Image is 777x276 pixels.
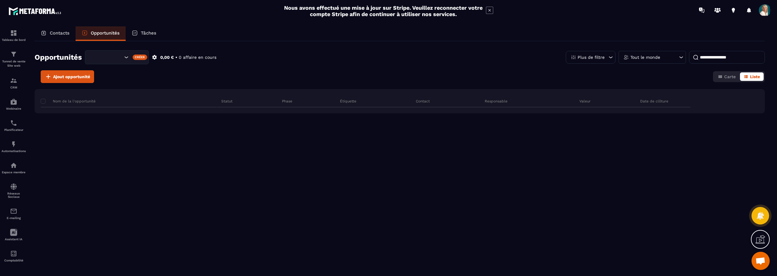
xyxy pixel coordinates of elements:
[2,171,26,174] p: Espace membre
[10,208,17,215] img: email
[10,183,17,190] img: social-network
[2,128,26,131] p: Planificateur
[8,5,63,17] img: logo
[10,250,17,257] img: accountant
[2,46,26,72] a: formationformationTunnel de vente Site web
[630,55,660,59] p: Tout le monde
[2,59,26,68] p: Tunnel de vente Site web
[91,30,120,36] p: Opportunités
[2,203,26,224] a: emailemailE-mailing
[2,157,26,178] a: automationsautomationsEspace membre
[2,178,26,203] a: social-networksocial-networkRéseaux Sociaux
[2,115,26,136] a: schedulerschedulerPlanificateur
[76,26,126,41] a: Opportunités
[2,86,26,89] p: CRM
[41,99,96,104] p: Nom de la l'opportunité
[35,26,76,41] a: Contacts
[175,55,177,60] p: •
[740,72,764,81] button: Liste
[340,99,356,104] p: Étiquette
[578,55,605,59] p: Plus de filtre
[752,252,770,270] div: Ouvrir le chat
[2,107,26,110] p: Webinaire
[50,30,70,36] p: Contacts
[53,74,90,80] span: Ajout opportunité
[85,50,149,64] div: Search for option
[2,224,26,245] a: Assistant IA
[221,99,232,104] p: Statut
[141,30,156,36] p: Tâches
[416,99,430,104] p: Contact
[10,29,17,37] img: formation
[160,55,174,60] p: 0,00 €
[714,72,739,81] button: Carte
[750,74,760,79] span: Liste
[2,192,26,198] p: Réseaux Sociaux
[126,26,162,41] a: Tâches
[2,72,26,94] a: formationformationCRM
[10,51,17,58] img: formation
[35,51,82,63] h2: Opportunités
[10,162,17,169] img: automations
[2,259,26,262] p: Comptabilité
[2,216,26,220] p: E-mailing
[2,94,26,115] a: automationsautomationsWebinaire
[2,238,26,241] p: Assistant IA
[724,74,736,79] span: Carte
[133,55,148,60] div: Créer
[284,5,483,17] h2: Nous avons effectué une mise à jour sur Stripe. Veuillez reconnecter votre compte Stripe afin de ...
[2,136,26,157] a: automationsautomationsAutomatisations
[640,99,668,104] p: Date de clôture
[579,99,591,104] p: Valeur
[2,149,26,153] p: Automatisations
[282,99,292,104] p: Phase
[90,54,123,61] input: Search for option
[2,245,26,267] a: accountantaccountantComptabilité
[41,70,94,83] button: Ajout opportunité
[2,25,26,46] a: formationformationTableau de bord
[2,38,26,42] p: Tableau de bord
[10,141,17,148] img: automations
[10,77,17,84] img: formation
[179,55,216,60] p: 0 affaire en cours
[10,98,17,105] img: automations
[10,119,17,127] img: scheduler
[485,99,507,104] p: Responsable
